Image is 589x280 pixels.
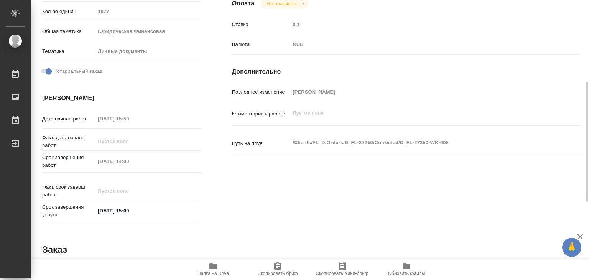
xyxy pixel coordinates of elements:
[95,136,162,147] input: Пустое поле
[290,86,551,97] input: Пустое поле
[95,113,162,124] input: Пустое поле
[181,259,245,280] button: Папка на Drive
[257,271,298,276] span: Скопировать бриф
[310,259,374,280] button: Скопировать мини-бриф
[565,239,578,255] span: 🙏
[42,154,95,169] p: Срок завершения работ
[42,115,95,123] p: Дата начала работ
[42,203,95,219] p: Срок завершения услуги
[42,94,201,103] h4: [PERSON_NAME]
[562,238,581,257] button: 🙏
[232,140,290,147] p: Путь на drive
[42,183,95,199] p: Факт. срок заверш. работ
[388,271,425,276] span: Обновить файлы
[95,205,162,216] input: ✎ Введи что-нибудь
[232,41,290,48] p: Валюта
[95,156,162,167] input: Пустое поле
[232,67,581,76] h4: Дополнительно
[42,8,95,15] p: Кол-во единиц
[42,134,95,149] p: Факт. дата начала работ
[316,271,368,276] span: Скопировать мини-бриф
[197,271,229,276] span: Папка на Drive
[374,259,439,280] button: Обновить файлы
[264,0,298,7] button: Не оплачена
[232,88,290,96] p: Последнее изменение
[53,68,102,75] span: Нотариальный заказ
[95,25,201,38] div: Юридическая/Финансовая
[95,185,162,196] input: Пустое поле
[95,45,201,58] div: Личные документы
[95,6,201,17] input: Пустое поле
[232,110,290,118] p: Комментарий к работе
[290,136,551,149] textarea: /Clients/FL_D/Orders/D_FL-27250/Corrected/D_FL-27250-WK-008
[42,48,95,55] p: Тематика
[232,21,290,28] p: Ставка
[245,259,310,280] button: Скопировать бриф
[290,38,551,51] div: RUB
[42,28,95,35] p: Общая тематика
[42,244,67,256] h2: Заказ
[290,19,551,30] input: Пустое поле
